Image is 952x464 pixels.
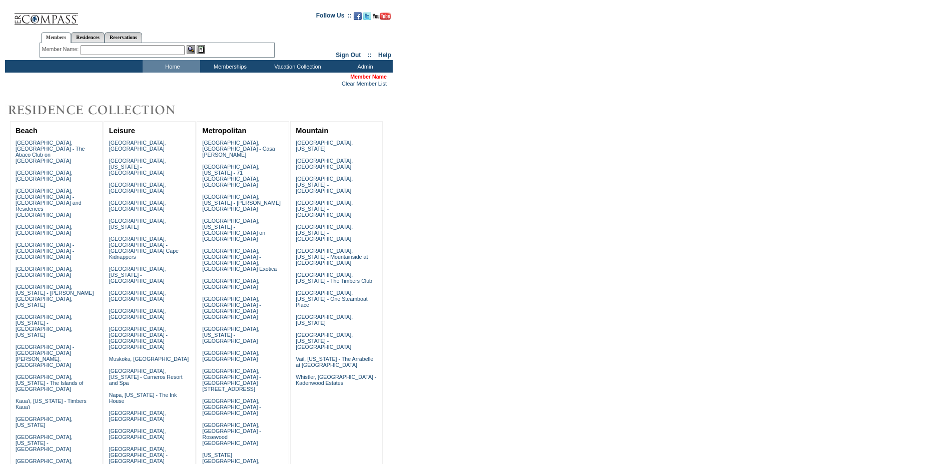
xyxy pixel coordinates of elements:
a: [GEOGRAPHIC_DATA], [US_STATE] - The Islands of [GEOGRAPHIC_DATA] [16,374,84,392]
a: [GEOGRAPHIC_DATA], [GEOGRAPHIC_DATA] - [GEOGRAPHIC_DATA], [GEOGRAPHIC_DATA] Exotica [202,248,277,272]
a: Muskoka, [GEOGRAPHIC_DATA] [109,356,189,362]
a: [GEOGRAPHIC_DATA], [GEOGRAPHIC_DATA] - [GEOGRAPHIC_DATA] [109,446,168,464]
a: Subscribe to our YouTube Channel [373,15,391,21]
img: View [187,45,195,54]
a: [GEOGRAPHIC_DATA], [GEOGRAPHIC_DATA] - The Abaco Club on [GEOGRAPHIC_DATA] [16,140,85,164]
a: [GEOGRAPHIC_DATA], [GEOGRAPHIC_DATA] [109,200,166,212]
a: [GEOGRAPHIC_DATA], [GEOGRAPHIC_DATA] [296,158,353,170]
td: Follow Us :: [316,11,352,23]
img: Follow us on Twitter [363,12,371,20]
a: [GEOGRAPHIC_DATA], [GEOGRAPHIC_DATA] [202,350,259,362]
a: [GEOGRAPHIC_DATA], [US_STATE] - [GEOGRAPHIC_DATA] [202,326,259,344]
span: :: [368,52,372,59]
a: [GEOGRAPHIC_DATA], [US_STATE] - [GEOGRAPHIC_DATA] [109,158,166,176]
a: [GEOGRAPHIC_DATA], [GEOGRAPHIC_DATA] - [GEOGRAPHIC_DATA] [202,398,261,416]
img: i.gif [5,15,13,16]
a: [GEOGRAPHIC_DATA], [GEOGRAPHIC_DATA] - [GEOGRAPHIC_DATA] [GEOGRAPHIC_DATA] [202,296,261,320]
a: [GEOGRAPHIC_DATA], [US_STATE] - The Timbers Club [296,272,372,284]
a: [GEOGRAPHIC_DATA], [US_STATE] - [PERSON_NAME][GEOGRAPHIC_DATA], [US_STATE] [16,284,94,308]
a: Members [41,32,72,43]
a: Become our fan on Facebook [354,15,362,21]
a: [GEOGRAPHIC_DATA], [US_STATE] [109,218,166,230]
a: Reservations [105,32,142,43]
a: Follow us on Twitter [363,15,371,21]
a: Leisure [109,127,135,135]
a: [GEOGRAPHIC_DATA], [GEOGRAPHIC_DATA] [16,224,73,236]
a: [GEOGRAPHIC_DATA], [US_STATE] [16,416,73,428]
a: [GEOGRAPHIC_DATA], [US_STATE] - 71 [GEOGRAPHIC_DATA], [GEOGRAPHIC_DATA] [202,164,259,188]
a: [GEOGRAPHIC_DATA], [GEOGRAPHIC_DATA] [109,428,166,440]
a: Whistler, [GEOGRAPHIC_DATA] - Kadenwood Estates [296,374,376,386]
a: [GEOGRAPHIC_DATA], [GEOGRAPHIC_DATA] - Rosewood [GEOGRAPHIC_DATA] [202,422,261,446]
a: [GEOGRAPHIC_DATA], [GEOGRAPHIC_DATA] [109,140,166,152]
div: Member Name: [42,45,81,54]
a: [GEOGRAPHIC_DATA], [GEOGRAPHIC_DATA] - [GEOGRAPHIC_DATA] [GEOGRAPHIC_DATA] [109,326,168,350]
a: Residences [71,32,105,43]
a: [GEOGRAPHIC_DATA], [US_STATE] - [GEOGRAPHIC_DATA] [296,200,353,218]
a: [GEOGRAPHIC_DATA], [US_STATE] - [GEOGRAPHIC_DATA] [109,266,166,284]
img: Reservations [197,45,205,54]
a: [GEOGRAPHIC_DATA], [US_STATE] - [GEOGRAPHIC_DATA] on [GEOGRAPHIC_DATA] [202,218,265,242]
td: Home [143,60,200,73]
td: Memberships [200,60,258,73]
a: Member List [356,81,387,87]
a: [GEOGRAPHIC_DATA], [GEOGRAPHIC_DATA] [109,182,166,194]
a: [GEOGRAPHIC_DATA], [GEOGRAPHIC_DATA] [16,266,73,278]
td: Vacation Collection [258,60,335,73]
a: [GEOGRAPHIC_DATA], [US_STATE] - [PERSON_NAME][GEOGRAPHIC_DATA] [202,194,281,212]
a: [GEOGRAPHIC_DATA], [US_STATE] - [GEOGRAPHIC_DATA] [296,224,353,242]
a: [GEOGRAPHIC_DATA], [US_STATE] [296,140,353,152]
a: [GEOGRAPHIC_DATA], [US_STATE] - [GEOGRAPHIC_DATA] [16,434,73,452]
a: Beach [16,127,38,135]
a: [GEOGRAPHIC_DATA], [GEOGRAPHIC_DATA] [109,410,166,422]
a: Mountain [296,127,328,135]
a: [GEOGRAPHIC_DATA], [US_STATE] - [GEOGRAPHIC_DATA], [US_STATE] [16,314,73,338]
a: Vail, [US_STATE] - The Arrabelle at [GEOGRAPHIC_DATA] [296,356,373,368]
a: [GEOGRAPHIC_DATA], [US_STATE] [296,314,353,326]
a: Help [378,52,391,59]
a: [GEOGRAPHIC_DATA], [GEOGRAPHIC_DATA] [16,170,73,182]
a: Metropolitan [202,127,246,135]
a: [GEOGRAPHIC_DATA], [US_STATE] - [GEOGRAPHIC_DATA] [296,332,353,350]
a: [GEOGRAPHIC_DATA], [GEOGRAPHIC_DATA] - [GEOGRAPHIC_DATA] and Residences [GEOGRAPHIC_DATA] [16,188,82,218]
img: Subscribe to our YouTube Channel [373,13,391,20]
img: Compass Home [14,5,79,26]
a: [GEOGRAPHIC_DATA] - [GEOGRAPHIC_DATA][PERSON_NAME], [GEOGRAPHIC_DATA] [16,344,74,368]
a: Clear [342,81,355,87]
a: Napa, [US_STATE] - The Ink House [109,392,177,404]
img: Become our fan on Facebook [354,12,362,20]
td: Admin [335,60,393,73]
a: [GEOGRAPHIC_DATA], [GEOGRAPHIC_DATA] - [GEOGRAPHIC_DATA][STREET_ADDRESS] [202,368,261,392]
img: Destinations by Exclusive Resorts [5,100,200,120]
span: Member Name [350,74,387,80]
a: [GEOGRAPHIC_DATA], [GEOGRAPHIC_DATA] [202,278,259,290]
a: Sign Out [336,52,361,59]
a: [GEOGRAPHIC_DATA] - [GEOGRAPHIC_DATA] - [GEOGRAPHIC_DATA] [16,242,74,260]
a: [GEOGRAPHIC_DATA], [US_STATE] - One Steamboat Place [296,290,368,308]
a: [GEOGRAPHIC_DATA], [US_STATE] - Carneros Resort and Spa [109,368,183,386]
a: [GEOGRAPHIC_DATA], [US_STATE] - Mountainside at [GEOGRAPHIC_DATA] [296,248,368,266]
a: [GEOGRAPHIC_DATA], [GEOGRAPHIC_DATA] - Casa [PERSON_NAME] [202,140,275,158]
a: [GEOGRAPHIC_DATA], [GEOGRAPHIC_DATA] [109,290,166,302]
a: Kaua'i, [US_STATE] - Timbers Kaua'i [16,398,87,410]
a: [GEOGRAPHIC_DATA], [GEOGRAPHIC_DATA] - [GEOGRAPHIC_DATA] Cape Kidnappers [109,236,179,260]
a: [GEOGRAPHIC_DATA], [GEOGRAPHIC_DATA] [109,308,166,320]
a: [GEOGRAPHIC_DATA], [US_STATE] - [GEOGRAPHIC_DATA] [296,176,353,194]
